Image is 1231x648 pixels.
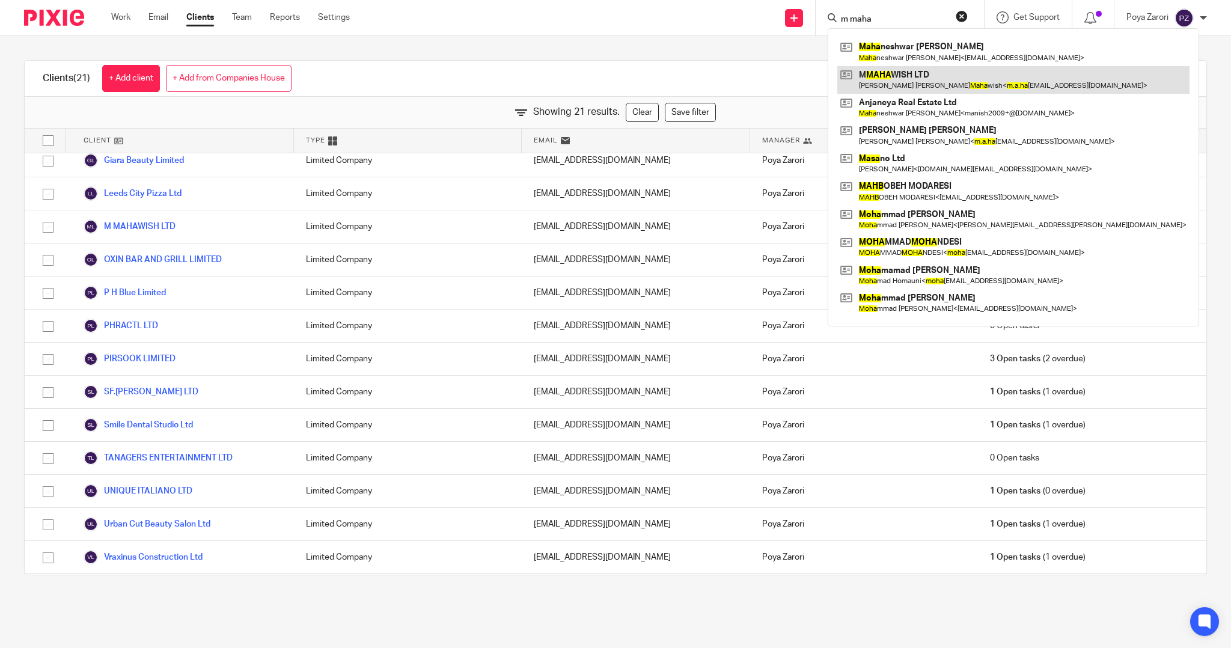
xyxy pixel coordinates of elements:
a: TANAGERS ENTERTAINMENT LTD [84,451,233,465]
div: Poya Zarori [750,144,979,177]
span: 1 Open tasks [990,386,1040,398]
span: (2 overdue) [990,353,1085,365]
div: [EMAIL_ADDRESS][DOMAIN_NAME] [522,409,750,441]
img: svg%3E [84,484,98,498]
a: + Add from Companies House [166,65,292,92]
div: [EMAIL_ADDRESS][DOMAIN_NAME] [522,177,750,210]
a: PHRACTL LTD [84,319,158,333]
div: Limited Company [294,574,522,607]
a: Urban Cut Beauty Salon Ltd [84,517,210,531]
img: svg%3E [84,550,98,564]
div: Limited Company [294,310,522,342]
div: Limited Company [294,210,522,243]
a: Clear [626,103,659,122]
div: Poya Zarori [750,508,979,540]
span: 1 Open tasks [990,485,1040,497]
div: [EMAIL_ADDRESS][DOMAIN_NAME] [522,243,750,276]
div: [EMAIL_ADDRESS][DOMAIN_NAME] [522,574,750,607]
div: Poya Zarori [750,409,979,441]
a: Vraxinus Construction Ltd [84,550,203,564]
div: Limited Company [294,144,522,177]
a: UNIQUE ITALIANO LTD [84,484,192,498]
div: Limited Company [294,343,522,375]
div: [EMAIL_ADDRESS][DOMAIN_NAME] [522,376,750,408]
a: P H Blue Limited [84,286,166,300]
span: Type [306,135,325,145]
a: Smile Dental Studio Ltd [84,418,193,432]
a: Clients [186,11,214,23]
button: Clear [956,10,968,22]
span: (21) [73,73,90,83]
div: Limited Company [294,442,522,474]
div: [EMAIL_ADDRESS][DOMAIN_NAME] [522,310,750,342]
div: Limited Company [294,508,522,540]
span: 0 Open tasks [990,452,1039,464]
img: svg%3E [84,418,98,432]
div: Poya Zarori [750,277,979,309]
span: 1 Open tasks [990,518,1040,530]
div: Poya Zarori [750,243,979,276]
input: Select all [37,129,60,152]
span: Showing 21 results. [533,105,620,119]
span: 1 Open tasks [990,551,1040,563]
span: 1 Open tasks [990,419,1040,431]
span: (1 overdue) [990,419,1085,431]
div: Poya Zarori [750,310,979,342]
img: svg%3E [84,186,98,201]
span: Client [84,135,111,145]
span: (1 overdue) [990,386,1085,398]
div: [EMAIL_ADDRESS][DOMAIN_NAME] [522,508,750,540]
div: Limited Company [294,475,522,507]
div: Limited Company [294,376,522,408]
div: Limited Company [294,409,522,441]
div: Poya Zarori [750,442,979,474]
img: svg%3E [84,252,98,267]
img: svg%3E [84,319,98,333]
h1: Clients [43,72,90,85]
span: (1 overdue) [990,551,1085,563]
a: OXIN BAR AND GRILL LIMITED [84,252,222,267]
span: 3 Open tasks [990,353,1040,365]
a: + Add client [102,65,160,92]
img: svg%3E [1174,8,1194,28]
div: Poya Zarori [750,574,979,607]
input: Search [840,14,948,25]
div: Poya Zarori [750,177,979,210]
div: [EMAIL_ADDRESS][DOMAIN_NAME] [522,343,750,375]
span: (1 overdue) [990,518,1085,530]
a: PIRSOOK LIMITED [84,352,176,366]
a: Giara Beauty Limited [84,153,184,168]
span: Get Support [1013,13,1060,22]
img: svg%3E [84,286,98,300]
a: Team [232,11,252,23]
div: Limited Company [294,277,522,309]
div: Poya Zarori [750,210,979,243]
img: svg%3E [84,385,98,399]
div: [EMAIL_ADDRESS][DOMAIN_NAME] [522,541,750,573]
div: Limited Company [294,541,522,573]
a: M MAHAWISH LTD [84,219,176,234]
div: [EMAIL_ADDRESS][DOMAIN_NAME] [522,210,750,243]
a: Email [148,11,168,23]
span: Email [534,135,558,145]
img: svg%3E [84,219,98,234]
div: Limited Company [294,243,522,276]
img: svg%3E [84,451,98,465]
div: Poya Zarori [750,475,979,507]
div: Poya Zarori [750,343,979,375]
a: Work [111,11,130,23]
div: [EMAIL_ADDRESS][DOMAIN_NAME] [522,442,750,474]
img: Pixie [24,10,84,26]
a: Reports [270,11,300,23]
div: Limited Company [294,177,522,210]
img: svg%3E [84,153,98,168]
p: Poya Zarori [1126,11,1168,23]
div: [EMAIL_ADDRESS][DOMAIN_NAME] [522,475,750,507]
span: (0 overdue) [990,485,1085,497]
div: [EMAIL_ADDRESS][DOMAIN_NAME] [522,144,750,177]
a: SF.[PERSON_NAME] LTD [84,385,198,399]
img: svg%3E [84,517,98,531]
a: Save filter [665,103,716,122]
a: Leeds City Pizza Ltd [84,186,182,201]
img: svg%3E [84,352,98,366]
